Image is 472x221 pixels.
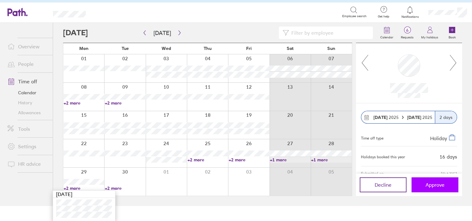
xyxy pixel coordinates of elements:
span: Sun [327,46,335,51]
label: Book [445,34,460,39]
span: Wed [162,46,171,51]
a: Time off [2,75,53,88]
a: Overview [2,40,53,53]
span: Sat [287,46,294,51]
a: +2 more [105,185,145,191]
span: [DATE] [441,171,457,177]
a: +2 more [64,185,104,191]
span: Holiday [430,135,447,141]
a: +2 more [105,100,145,106]
span: Notifications [400,15,420,19]
a: Calendar [2,88,53,98]
span: Tue [122,46,129,51]
button: Decline [360,177,406,192]
span: Mon [79,46,89,51]
span: Decline [375,182,392,188]
span: 2025 [407,115,432,120]
a: Book [442,23,462,43]
label: Calendar [377,34,397,39]
a: +2 more [187,157,228,163]
span: Get help [373,15,394,18]
span: Approve [426,182,445,188]
a: 6Requests [397,23,417,43]
div: Search [103,9,119,15]
span: Employee search [342,14,367,18]
a: History [2,98,53,108]
a: Notifications [400,6,420,19]
strong: [DATE] [407,115,422,120]
input: Filter by employee [289,27,369,39]
a: +1 more [270,157,310,163]
div: 2 days [435,111,457,123]
a: My holidays [417,23,442,43]
a: +1 more [311,157,352,163]
span: Submitted on [361,171,384,177]
div: [DATE] [53,191,115,198]
strong: [DATE] [373,115,387,120]
div: Time off type [361,134,383,141]
a: Calendar [377,23,397,43]
div: Holidays booked this year [361,155,405,159]
div: 16 days [440,154,457,160]
label: Requests [397,34,417,39]
a: Allowances [2,108,53,118]
span: 2025 [373,115,399,120]
a: Tools [2,123,53,135]
span: Thu [204,46,212,51]
a: People [2,58,53,70]
a: +2 more [64,100,104,106]
a: HR advice [2,158,53,170]
span: Fri [246,46,252,51]
a: Settings [2,140,53,153]
span: 6 [397,28,417,33]
button: Approve [411,177,458,192]
button: [DATE] [148,28,176,38]
label: My holidays [417,34,442,39]
a: +2 more [229,157,269,163]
